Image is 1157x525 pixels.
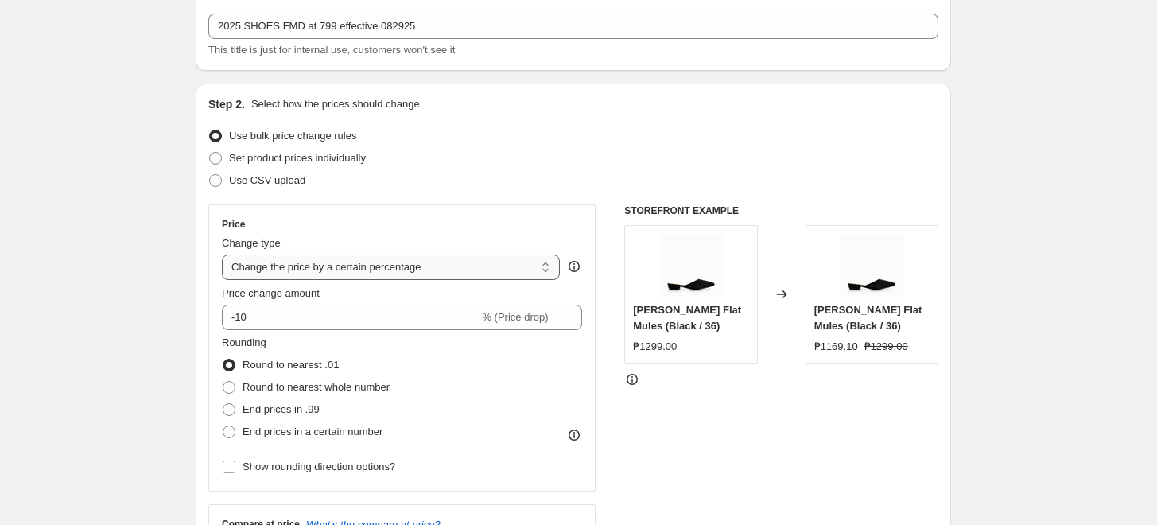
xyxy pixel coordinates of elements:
h6: STOREFRONT EXAMPLE [624,204,938,217]
input: -15 [222,305,479,330]
span: End prices in a certain number [243,426,382,437]
p: Select how the prices should change [251,96,420,112]
input: 30% off holiday sale [208,14,938,39]
span: Rounding [222,336,266,348]
span: % (Price drop) [482,311,548,323]
span: Change type [222,237,281,249]
span: Price change amount [222,287,320,299]
span: [PERSON_NAME] Flat Mules (Black / 36) [633,304,741,332]
span: Round to nearest whole number [243,381,390,393]
span: This title is just for internal use, customers won't see it [208,44,455,56]
span: End prices in .99 [243,403,320,415]
span: [PERSON_NAME] Flat Mules (Black / 36) [814,304,922,332]
span: Use CSV upload [229,174,305,186]
div: ₱1169.10 [814,339,858,355]
span: Round to nearest .01 [243,359,339,371]
img: Skinner_Black_2_80x.jpg [659,234,723,297]
h3: Price [222,218,245,231]
span: Set product prices individually [229,152,366,164]
div: help [566,259,582,274]
strike: ₱1299.00 [864,339,908,355]
img: Skinner_Black_2_80x.jpg [840,234,903,297]
div: ₱1299.00 [633,339,677,355]
h2: Step 2. [208,96,245,112]
span: Use bulk price change rules [229,130,356,142]
span: Show rounding direction options? [243,461,395,472]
